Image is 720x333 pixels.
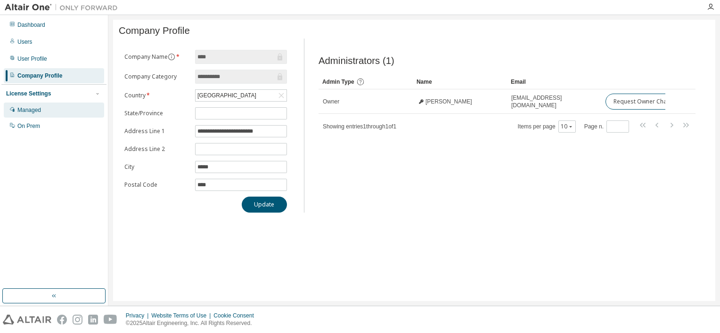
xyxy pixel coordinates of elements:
[196,90,286,101] div: [GEOGRAPHIC_DATA]
[126,319,260,327] p: © 2025 Altair Engineering, Inc. All Rights Reserved.
[124,127,189,135] label: Address Line 1
[5,3,123,12] img: Altair One
[124,92,189,99] label: Country
[17,122,40,130] div: On Prem
[6,90,51,97] div: License Settings
[213,312,259,319] div: Cookie Consent
[17,21,45,29] div: Dashboard
[168,53,175,61] button: information
[425,98,472,105] span: [PERSON_NAME]
[605,94,685,110] button: Request Owner Change
[518,120,576,133] span: Items per page
[124,163,189,171] label: City
[88,315,98,325] img: linkedin.svg
[17,38,32,46] div: Users
[323,123,396,130] span: Showing entries 1 through 1 of 1
[124,145,189,153] label: Address Line 2
[57,315,67,325] img: facebook.svg
[73,315,82,325] img: instagram.svg
[584,120,629,133] span: Page n.
[511,94,597,109] span: [EMAIL_ADDRESS][DOMAIN_NAME]
[511,74,597,89] div: Email
[3,315,51,325] img: altair_logo.svg
[126,312,151,319] div: Privacy
[124,73,189,80] label: Company Category
[242,197,287,213] button: Update
[104,315,117,325] img: youtube.svg
[151,312,213,319] div: Website Terms of Use
[196,90,258,101] div: [GEOGRAPHIC_DATA]
[322,79,354,85] span: Admin Type
[319,55,394,66] span: Administrators (1)
[561,123,573,130] button: 10
[323,98,339,105] span: Owner
[124,110,189,117] label: State/Province
[124,181,189,189] label: Postal Code
[17,72,62,79] div: Company Profile
[417,74,503,89] div: Name
[124,53,189,61] label: Company Name
[17,106,41,114] div: Managed
[119,25,190,36] span: Company Profile
[17,55,47,63] div: User Profile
